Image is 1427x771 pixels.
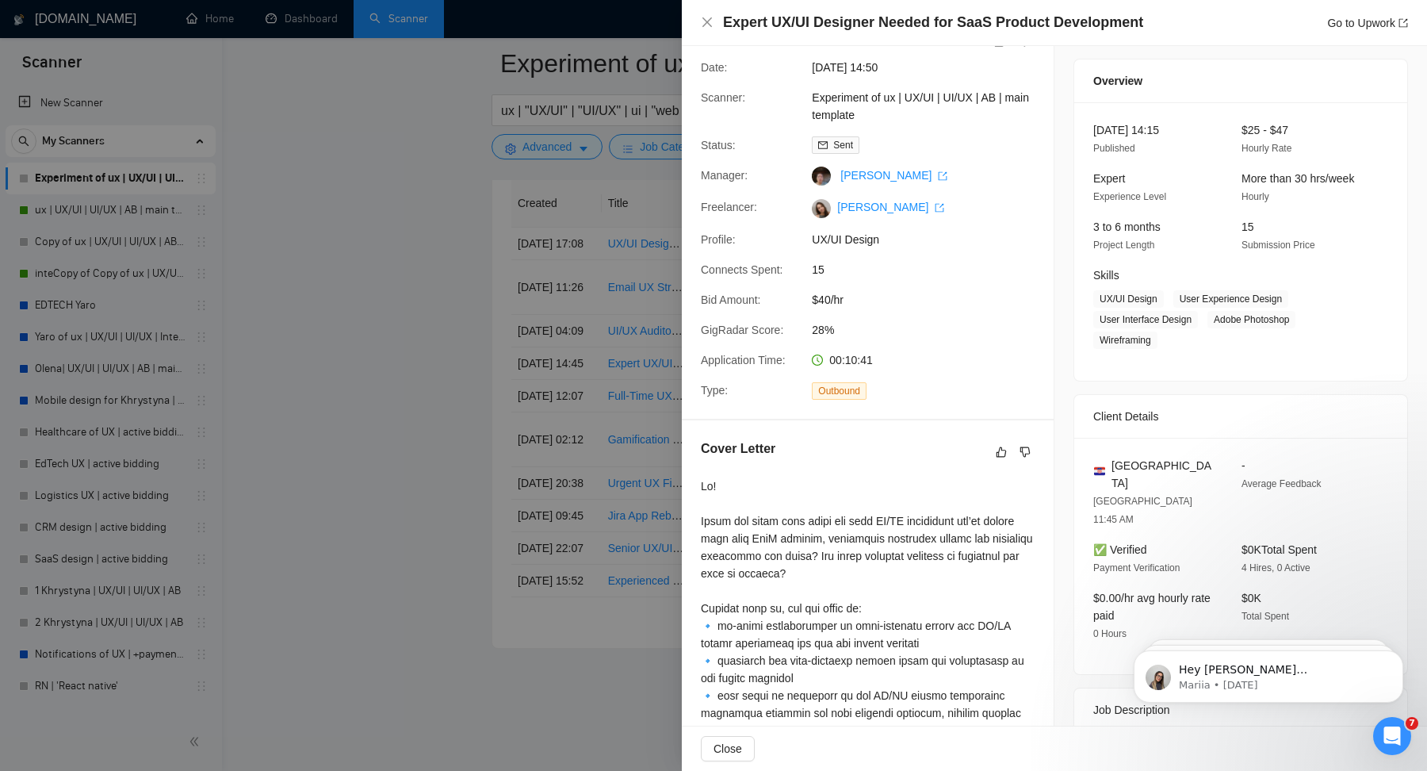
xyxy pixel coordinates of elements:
[812,59,1050,76] span: [DATE] 14:50
[818,140,828,150] span: mail
[812,321,1050,339] span: 28%
[701,91,745,104] span: Scanner:
[812,261,1050,278] span: 15
[938,171,947,181] span: export
[1093,689,1388,731] div: Job Description
[1111,457,1216,492] span: [GEOGRAPHIC_DATA]
[829,354,873,366] span: 00:10:41
[992,443,1011,462] button: like
[1207,311,1295,328] span: Adobe Photoshop
[840,169,947,182] a: [PERSON_NAME] export
[1093,628,1127,639] span: 0 Hours
[1093,562,1180,573] span: Payment Verification
[1093,143,1135,154] span: Published
[1093,395,1388,438] div: Client Details
[996,446,1007,458] span: like
[1241,478,1322,489] span: Average Feedback
[713,740,742,758] span: Close
[1093,221,1161,233] span: 3 to 6 months
[1093,72,1142,90] span: Overview
[1093,191,1166,202] span: Experience Level
[812,89,1050,124] span: Experiment of ux | UX/UI | UI/UX | AB | main template
[701,263,783,276] span: Connects Spent:
[701,16,713,29] button: Close
[1241,543,1317,556] span: $0K Total Spent
[701,324,783,336] span: GigRadar Score:
[837,201,944,213] a: [PERSON_NAME] export
[701,233,736,246] span: Profile:
[701,293,761,306] span: Bid Amount:
[1406,717,1418,730] span: 7
[1327,17,1408,29] a: Go to Upworkexport
[812,355,823,366] span: clock-circle
[69,61,274,75] p: Message from Mariia, sent 2w ago
[812,199,831,218] img: c1QxD7hhmUXfFVl_0y6ksY2oHV9akP7-K6kwkGhSduHABgIJA9IpsZg6448Annwe3P
[1093,269,1119,282] span: Skills
[1093,240,1154,251] span: Project Length
[701,16,713,29] span: close
[1093,172,1125,185] span: Expert
[701,139,736,152] span: Status:
[1241,459,1245,472] span: -
[1094,466,1105,477] img: 🇭🇷
[723,13,1143,33] h4: Expert UX/UI Designer Needed for SaaS Product Development
[935,203,944,213] span: export
[1241,143,1291,154] span: Hourly Rate
[812,231,1050,248] span: UX/UI Design
[1241,562,1310,573] span: 4 Hires, 0 Active
[1093,592,1211,622] span: $0.00/hr avg hourly rate paid
[833,140,853,151] span: Sent
[1093,332,1157,349] span: Wireframing
[1241,172,1354,185] span: More than 30 hrs/week
[1110,617,1427,728] iframe: Intercom notifications message
[1093,124,1159,136] span: [DATE] 14:15
[812,382,867,400] span: Outbound
[1241,611,1289,622] span: Total Spent
[1373,717,1411,755] iframe: Intercom live chat
[1093,290,1164,308] span: UX/UI Design
[701,439,775,458] h5: Cover Letter
[1016,443,1035,462] button: dislike
[701,201,757,213] span: Freelancer:
[701,384,728,397] span: Type:
[701,169,748,182] span: Manager:
[1241,240,1315,251] span: Submission Price
[1093,543,1147,556] span: ✅ Verified
[701,61,727,74] span: Date:
[1020,446,1031,458] span: dislike
[701,736,755,761] button: Close
[1241,592,1261,604] span: $0K
[1241,221,1254,233] span: 15
[812,291,1050,309] span: $40/hr
[1093,311,1198,328] span: User Interface Design
[69,46,272,295] span: Hey [PERSON_NAME][EMAIL_ADDRESS][DOMAIN_NAME], Looks like your Upwork agency QUARTE ran out of co...
[1173,290,1288,308] span: User Experience Design
[701,354,786,366] span: Application Time:
[1398,18,1408,28] span: export
[1241,191,1269,202] span: Hourly
[1241,124,1288,136] span: $25 - $47
[1093,496,1192,525] span: [GEOGRAPHIC_DATA] 11:45 AM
